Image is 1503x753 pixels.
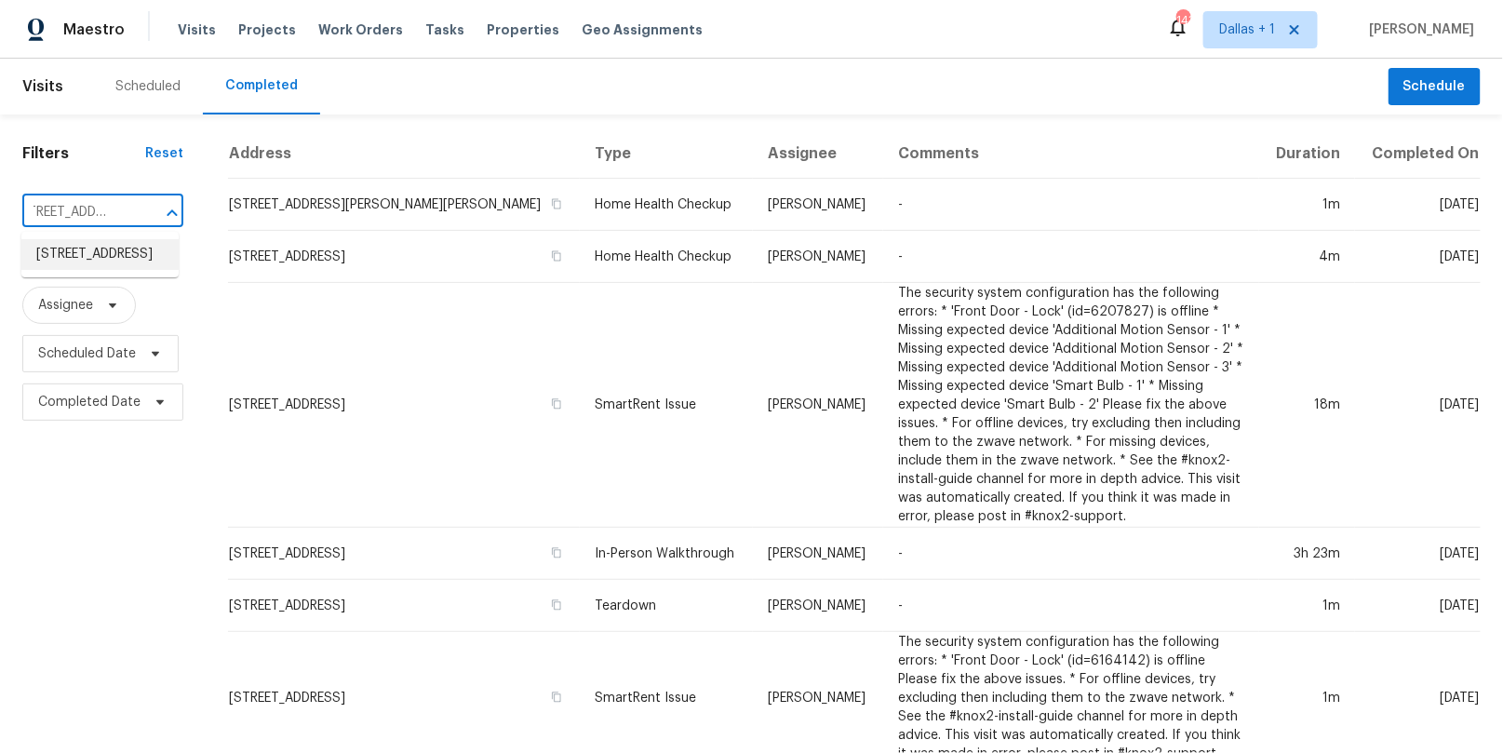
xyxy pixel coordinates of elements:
td: SmartRent Issue [580,283,753,528]
button: Copy Address [548,597,565,613]
span: Dallas + 1 [1219,20,1275,39]
button: Copy Address [548,396,565,412]
span: Projects [238,20,296,39]
td: Home Health Checkup [580,179,753,231]
th: Duration [1259,129,1355,179]
span: Maestro [63,20,125,39]
td: [DATE] [1355,283,1481,528]
span: Visits [178,20,216,39]
td: 1m [1259,580,1355,632]
td: [STREET_ADDRESS] [228,231,580,283]
td: - [883,580,1259,632]
td: The security system configuration has the following errors: * 'Front Door - Lock' (id=6207827) is... [883,283,1259,528]
button: Close [159,200,185,226]
button: Copy Address [548,545,565,561]
td: - [883,528,1259,580]
td: [PERSON_NAME] [753,283,883,528]
td: [STREET_ADDRESS] [228,528,580,580]
td: [DATE] [1355,580,1481,632]
th: Assignee [753,129,883,179]
td: [PERSON_NAME] [753,528,883,580]
td: 1m [1259,179,1355,231]
td: [STREET_ADDRESS] [228,580,580,632]
span: Geo Assignments [582,20,703,39]
td: [PERSON_NAME] [753,580,883,632]
h1: Filters [22,144,145,163]
th: Completed On [1355,129,1481,179]
td: [PERSON_NAME] [753,231,883,283]
div: Reset [145,144,183,163]
td: Home Health Checkup [580,231,753,283]
td: [PERSON_NAME] [753,179,883,231]
span: [PERSON_NAME] [1362,20,1475,39]
div: Completed [225,76,298,95]
button: Copy Address [548,195,565,212]
span: Assignee [38,296,93,315]
span: Tasks [425,23,464,36]
td: 18m [1259,283,1355,528]
td: [DATE] [1355,528,1481,580]
th: Type [580,129,753,179]
div: Scheduled [115,77,181,96]
button: Copy Address [548,689,565,706]
td: In-Person Walkthrough [580,528,753,580]
button: Copy Address [548,248,565,264]
td: - [883,179,1259,231]
div: 143 [1176,11,1189,30]
li: [STREET_ADDRESS] [21,239,179,270]
td: [STREET_ADDRESS][PERSON_NAME][PERSON_NAME] [228,179,580,231]
td: - [883,231,1259,283]
span: Scheduled Date [38,344,136,363]
td: [DATE] [1355,231,1481,283]
td: 3h 23m [1259,528,1355,580]
input: Search for an address... [22,198,131,227]
td: [DATE] [1355,179,1481,231]
th: Comments [883,129,1259,179]
span: Visits [22,66,63,107]
span: Completed Date [38,393,141,411]
button: Schedule [1389,68,1481,106]
td: 4m [1259,231,1355,283]
td: [STREET_ADDRESS] [228,283,580,528]
span: Properties [487,20,559,39]
td: Teardown [580,580,753,632]
span: Schedule [1403,75,1466,99]
span: Work Orders [318,20,403,39]
th: Address [228,129,580,179]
